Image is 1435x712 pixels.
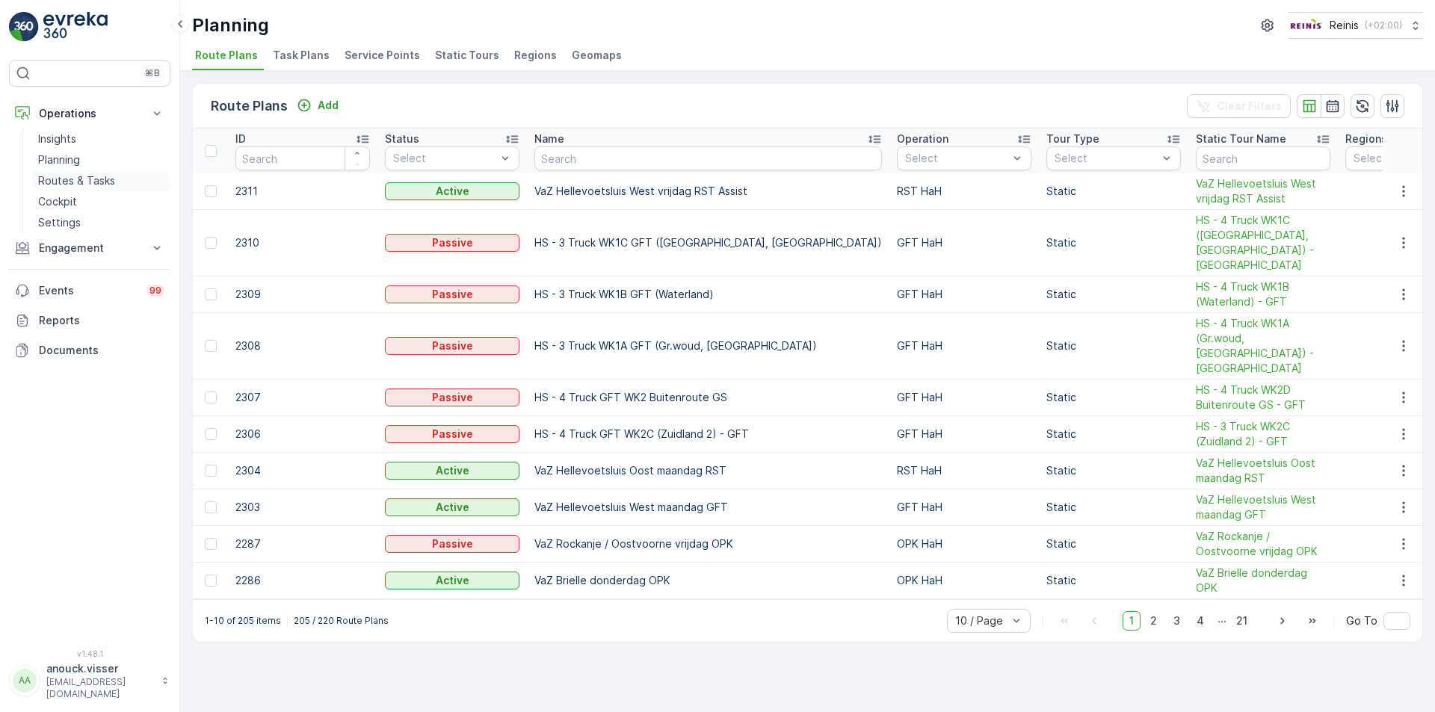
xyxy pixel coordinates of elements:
td: GFT HaH [889,489,1039,526]
input: Search [534,146,882,170]
a: VaZ Rockanje / Oostvoorne vrijdag OPK [1196,529,1330,559]
p: Settings [38,215,81,230]
p: Insights [38,131,76,146]
img: Reinis-Logo-Vrijstaand_Tekengebied-1-copy2_aBO4n7j.png [1289,17,1324,34]
span: Static Tours [435,48,499,63]
p: Route Plans [211,96,288,117]
button: Passive [385,535,519,553]
p: ... [1218,611,1226,631]
td: 2310 [228,210,377,276]
p: Reports [39,313,164,328]
p: Passive [432,287,473,302]
div: Toggle Row Selected [205,465,217,477]
p: 1-10 of 205 items [205,615,281,627]
p: Select [1055,151,1158,166]
td: 2308 [228,313,377,380]
td: HS - 4 Truck GFT WK2 Buitenroute GS [527,380,889,416]
span: 1 [1123,611,1141,631]
td: VaZ Rockanje / Oostvoorne vrijdag OPK [527,526,889,563]
a: Cockpit [32,191,170,212]
span: Task Plans [273,48,330,63]
td: Static [1039,563,1188,599]
p: Add [318,98,339,113]
p: Operations [39,106,141,121]
td: VaZ Hellevoetsluis West vrijdag RST Assist [527,173,889,210]
td: GFT HaH [889,313,1039,380]
div: Toggle Row Selected [205,575,217,586]
td: VaZ Hellevoetsluis Oost maandag RST [527,453,889,489]
p: 99 [149,285,161,297]
p: Tour Type [1046,131,1099,146]
div: Toggle Row Selected [205,185,217,197]
td: GFT HaH [889,380,1039,416]
p: Active [436,463,469,478]
a: Planning [32,149,170,170]
button: Passive [385,337,519,355]
a: Routes & Tasks [32,170,170,191]
td: Static [1039,416,1188,453]
span: VaZ Hellevoetsluis Oost maandag RST [1196,456,1330,486]
td: Static [1039,313,1188,380]
a: HS - 4 Truck WK1B (Waterland) - GFT [1196,279,1330,309]
span: Service Points [345,48,420,63]
button: Add [291,96,345,114]
a: Settings [32,212,170,233]
a: VaZ Hellevoetsluis West vrijdag RST Assist [1196,176,1330,206]
td: RST HaH [889,173,1039,210]
span: Route Plans [195,48,258,63]
p: Reinis [1330,18,1359,33]
button: Engagement [9,233,170,263]
td: 2307 [228,380,377,416]
p: ( +02:00 ) [1365,19,1402,31]
td: HS - 3 Truck WK1A GFT (Gr.woud, [GEOGRAPHIC_DATA]) [527,313,889,380]
span: 2 [1144,611,1164,631]
td: Static [1039,526,1188,563]
input: Search [235,146,370,170]
a: HS - 4 Truck WK2D Buitenroute GS - GFT [1196,383,1330,412]
td: 2303 [228,489,377,526]
div: Toggle Row Selected [205,501,217,513]
span: VaZ Brielle donderdag OPK [1196,566,1330,595]
button: Reinis(+02:00) [1289,12,1423,39]
button: AAanouck.visser[EMAIL_ADDRESS][DOMAIN_NAME] [9,661,170,700]
span: Go To [1346,613,1377,628]
td: 2286 [228,563,377,599]
p: Passive [432,235,473,250]
p: Planning [192,13,269,37]
td: VaZ Brielle donderdag OPK [527,563,889,599]
p: Select [393,151,496,166]
td: OPK HaH [889,526,1039,563]
td: Static [1039,489,1188,526]
td: 2311 [228,173,377,210]
p: Engagement [39,241,141,256]
p: Regions [1345,131,1387,146]
p: Select [905,151,1008,166]
button: Passive [385,425,519,443]
button: Passive [385,388,519,406]
input: Search [1196,146,1330,170]
button: Active [385,572,519,589]
span: HS - 3 Truck WK2C (Zuidland 2) - GFT [1196,419,1330,449]
td: Static [1039,173,1188,210]
span: 21 [1229,611,1254,631]
td: HS - 4 Truck GFT WK2C (Zuidland 2) - GFT [527,416,889,453]
span: HS - 4 Truck WK1C ([GEOGRAPHIC_DATA], [GEOGRAPHIC_DATA]) - [GEOGRAPHIC_DATA] [1196,213,1330,273]
td: RST HaH [889,453,1039,489]
p: Operation [897,131,948,146]
a: Reports [9,306,170,335]
p: Passive [432,536,473,551]
p: ⌘B [145,67,160,79]
td: HS - 3 Truck WK1B GFT (Waterland) [527,276,889,313]
a: VaZ Hellevoetsluis West maandag GFT [1196,492,1330,522]
p: Passive [432,338,473,353]
div: Toggle Row Selected [205,391,217,403]
p: Cockpit [38,194,77,209]
a: Insights [32,129,170,149]
td: Static [1039,453,1188,489]
p: Status [385,131,419,146]
td: GFT HaH [889,210,1039,276]
button: Passive [385,285,519,303]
